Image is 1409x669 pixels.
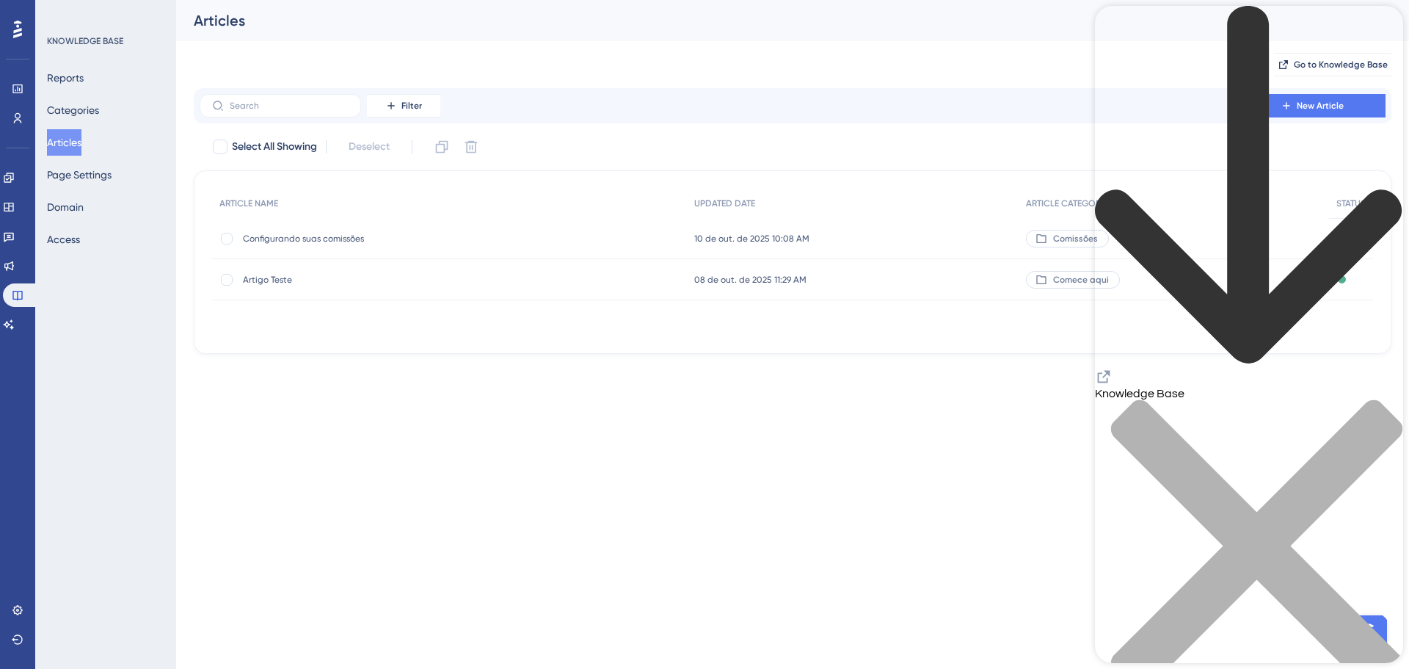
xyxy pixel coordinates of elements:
span: 10 de out. de 2025 10:08 AM [694,233,809,245]
span: Filter [401,100,422,112]
span: ARTICLE NAME [219,198,278,209]
button: Reports [47,65,84,91]
button: Page Settings [47,162,112,188]
span: 08 de out. de 2025 11:29 AM [694,274,807,286]
img: launcher-image-alternative-text [9,9,35,35]
input: Search [230,101,349,111]
span: Select All Showing [232,138,317,156]
button: Categories [47,97,99,123]
span: Need Help? [34,4,92,21]
span: Comissões [1053,233,1098,245]
button: Filter [367,94,440,117]
div: Articles [194,10,1355,31]
span: Configurando suas comissões [243,233,478,245]
span: ARTICLE CATEGORY [1026,198,1106,209]
button: Open AI Assistant Launcher [4,4,40,40]
div: KNOWLEDGE BASE [47,35,123,47]
button: Deselect [335,134,403,160]
span: Artigo Teste [243,274,478,286]
button: Domain [47,194,84,220]
span: UPDATED DATE [694,198,755,209]
button: Articles [47,129,81,156]
button: Access [47,226,80,253]
span: Comece aqui [1053,274,1109,286]
span: Deselect [349,138,390,156]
